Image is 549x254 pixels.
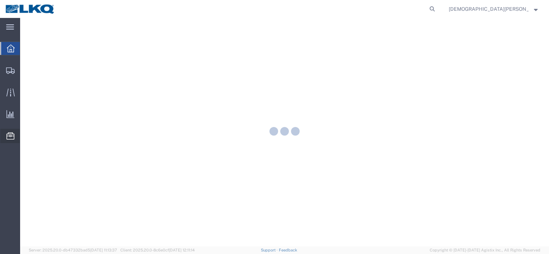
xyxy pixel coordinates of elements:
[279,248,297,252] a: Feedback
[448,5,539,13] button: [DEMOGRAPHIC_DATA][PERSON_NAME]
[449,5,529,13] span: Jesus Arias
[29,248,117,252] span: Server: 2025.20.0-db47332bad5
[430,247,540,253] span: Copyright © [DATE]-[DATE] Agistix Inc., All Rights Reserved
[120,248,195,252] span: Client: 2025.20.0-8c6e0cf
[90,248,117,252] span: [DATE] 11:13:37
[5,4,55,14] img: logo
[261,248,279,252] a: Support
[169,248,195,252] span: [DATE] 12:11:14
